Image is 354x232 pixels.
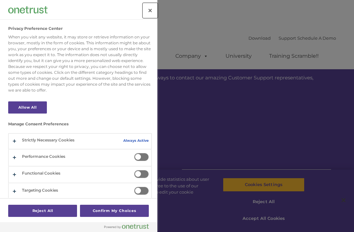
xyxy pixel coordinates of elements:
[8,101,47,114] button: Allow All
[104,224,154,232] a: Powered by OneTrust Opens in a new Tab
[8,122,152,130] h3: Manage Consent Preferences
[8,3,48,16] div: Company Logo
[8,6,48,13] img: Company Logo
[8,34,152,93] div: When you visit any website, it may store or retrieve information on your browser, mostly in the f...
[80,205,149,217] button: Confirm My Choices
[104,224,149,229] img: Powered by OneTrust Opens in a new Tab
[8,26,63,31] h2: Privacy Preference Center
[8,205,77,217] button: Reject All
[143,3,157,18] button: Close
